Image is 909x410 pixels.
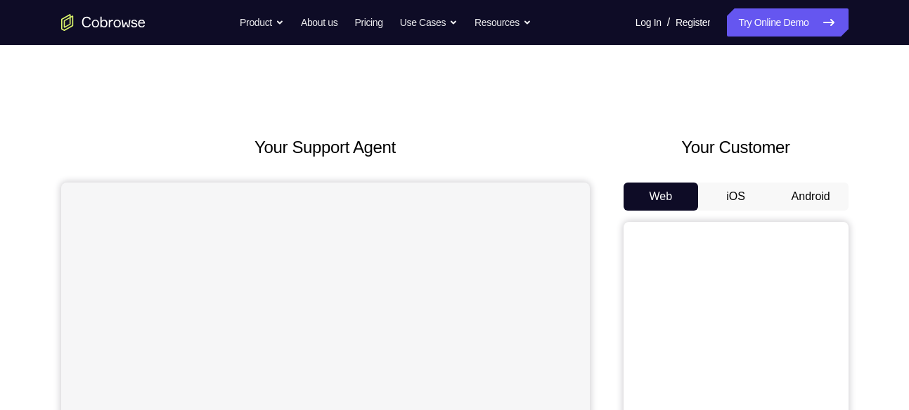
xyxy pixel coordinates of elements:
[354,8,382,37] a: Pricing
[624,135,849,160] h2: Your Customer
[61,14,146,31] a: Go to the home page
[636,8,662,37] a: Log In
[676,8,710,37] a: Register
[61,135,590,160] h2: Your Support Agent
[301,8,337,37] a: About us
[400,8,458,37] button: Use Cases
[667,14,670,31] span: /
[727,8,848,37] a: Try Online Demo
[624,183,699,211] button: Web
[475,8,531,37] button: Resources
[698,183,773,211] button: iOS
[773,183,849,211] button: Android
[240,8,284,37] button: Product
